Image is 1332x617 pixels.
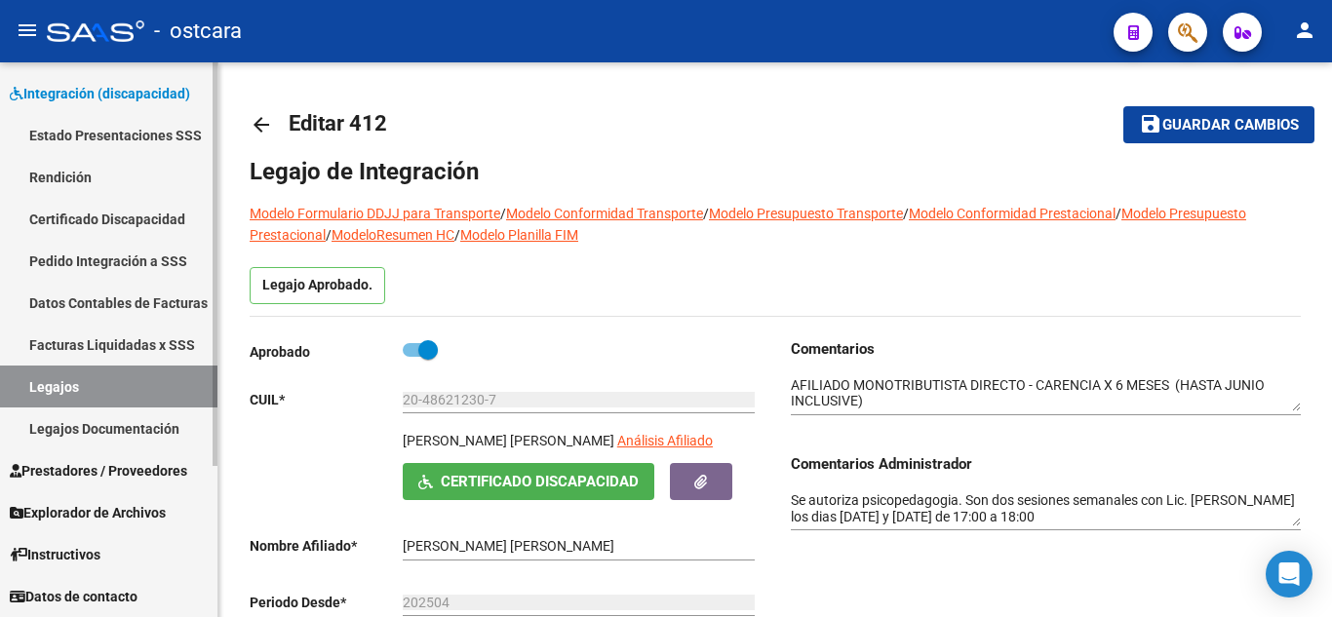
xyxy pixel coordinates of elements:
[791,453,1301,475] h3: Comentarios Administrador
[506,206,703,221] a: Modelo Conformidad Transporte
[250,592,403,613] p: Periodo Desde
[154,10,242,53] span: - ostcara
[250,535,403,557] p: Nombre Afiliado
[10,83,190,104] span: Integración (discapacidad)
[250,206,500,221] a: Modelo Formulario DDJJ para Transporte
[10,460,187,482] span: Prestadores / Proveedores
[1162,117,1299,135] span: Guardar cambios
[10,502,166,523] span: Explorador de Archivos
[250,267,385,304] p: Legajo Aprobado.
[1123,106,1314,142] button: Guardar cambios
[1139,112,1162,135] mat-icon: save
[250,341,403,363] p: Aprobado
[791,338,1301,360] h3: Comentarios
[1293,19,1316,42] mat-icon: person
[16,19,39,42] mat-icon: menu
[250,389,403,410] p: CUIL
[909,206,1116,221] a: Modelo Conformidad Prestacional
[10,544,100,565] span: Instructivos
[617,433,713,448] span: Análisis Afiliado
[403,463,654,499] button: Certificado Discapacidad
[250,113,273,136] mat-icon: arrow_back
[250,156,1301,187] h1: Legajo de Integración
[709,206,903,221] a: Modelo Presupuesto Transporte
[403,430,614,451] p: [PERSON_NAME] [PERSON_NAME]
[1266,551,1312,598] div: Open Intercom Messenger
[332,227,454,243] a: ModeloResumen HC
[10,586,137,607] span: Datos de contacto
[289,111,387,135] span: Editar 412
[441,474,639,491] span: Certificado Discapacidad
[460,227,578,243] a: Modelo Planilla FIM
